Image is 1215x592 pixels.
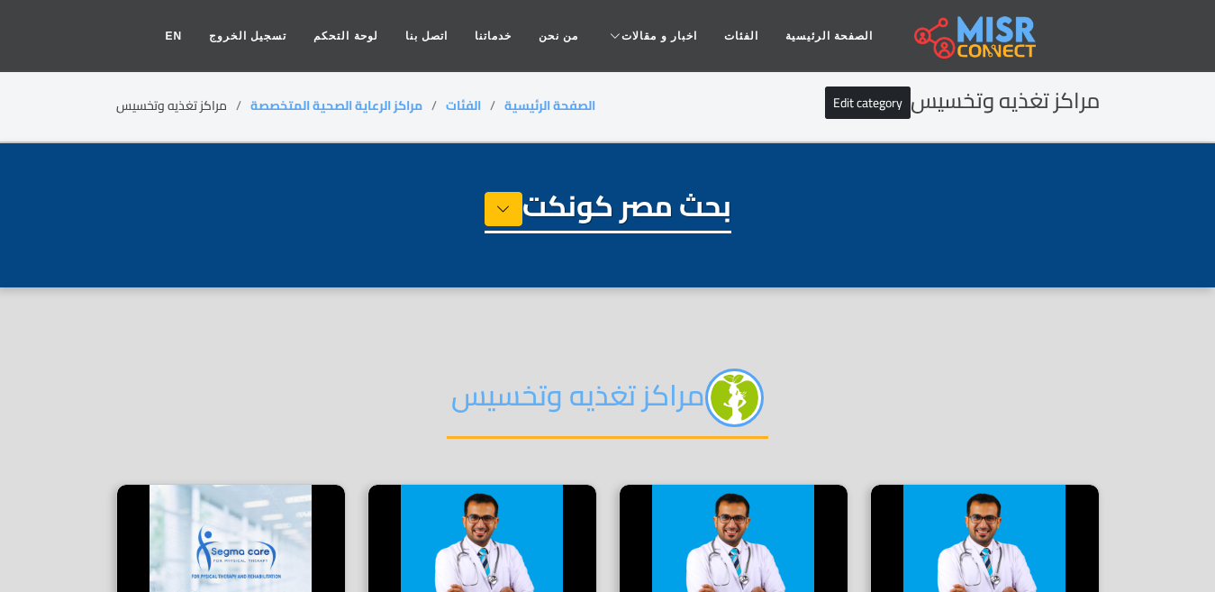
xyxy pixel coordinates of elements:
img: F8hspy63sH3vwY03SVUF.png [705,369,764,427]
a: اخبار و مقالات [592,19,711,53]
a: الصفحة الرئيسية [772,19,886,53]
a: Edit category [825,87,911,119]
a: خدماتنا [461,19,525,53]
a: من نحن [525,19,592,53]
h1: بحث مصر كونكت [485,188,731,233]
a: اتصل بنا [392,19,461,53]
a: الفئات [446,94,481,117]
a: EN [151,19,195,53]
li: مراكز تغذيه وتخسيس [116,96,250,115]
h2: مراكز تغذيه وتخسيس [447,369,768,439]
a: لوحة التحكم [300,19,391,53]
a: الفئات [711,19,772,53]
span: اخبار و مقالات [621,28,697,44]
img: main.misr_connect [914,14,1035,59]
a: الصفحة الرئيسية [504,94,595,117]
a: مراكز الرعاية الصحية المتخصصة [250,94,422,117]
a: تسجيل الخروج [195,19,300,53]
h2: مراكز تغذيه وتخسيس [825,88,1100,114]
